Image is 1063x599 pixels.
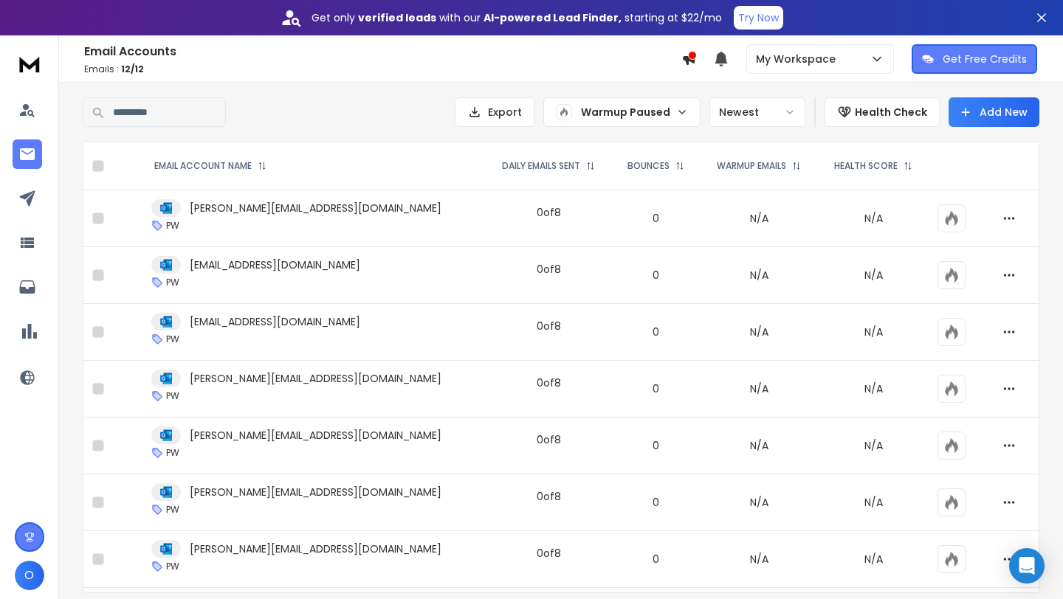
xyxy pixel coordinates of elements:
p: PW [166,333,179,345]
p: WARMUP EMAILS [717,160,786,172]
button: Export [455,97,534,127]
td: N/A [700,304,817,361]
p: [PERSON_NAME][EMAIL_ADDRESS][DOMAIN_NAME] [190,428,441,443]
p: HEALTH SCORE [834,160,898,172]
td: N/A [700,474,817,531]
p: 0 [621,381,691,396]
div: 0 of 8 [537,319,561,333]
td: N/A [700,531,817,588]
div: EMAIL ACCOUNT NAME [154,160,266,172]
p: [EMAIL_ADDRESS][DOMAIN_NAME] [190,257,360,272]
p: N/A [827,268,921,283]
div: 0 of 8 [537,546,561,561]
p: [PERSON_NAME][EMAIL_ADDRESS][DOMAIN_NAME] [190,201,441,215]
p: PW [166,220,179,232]
p: PW [166,504,179,516]
p: Try Now [738,10,779,25]
button: Newest [709,97,805,127]
button: Add New [949,97,1039,127]
img: logo [15,50,44,77]
td: N/A [700,247,817,304]
div: 0 of 8 [537,432,561,447]
p: 0 [621,211,691,226]
strong: verified leads [358,10,436,25]
p: 0 [621,438,691,453]
p: N/A [827,552,921,567]
button: Health Check [825,97,940,127]
p: Get only with our starting at $22/mo [312,10,722,25]
p: N/A [827,438,921,453]
p: N/A [827,495,921,510]
p: PW [166,277,179,288]
p: BOUNCES [627,160,670,172]
p: Get Free Credits [943,52,1027,66]
td: N/A [700,418,817,474]
span: 12 / 12 [121,63,144,75]
p: DAILY EMAILS SENT [502,160,580,172]
button: O [15,561,44,590]
h1: Email Accounts [84,43,681,60]
div: 0 of 8 [537,205,561,220]
p: [PERSON_NAME][EMAIL_ADDRESS][DOMAIN_NAME] [190,371,441,386]
p: 0 [621,268,691,283]
p: N/A [827,381,921,396]
div: 0 of 8 [537,262,561,277]
p: 0 [621,495,691,510]
p: N/A [827,211,921,226]
button: Try Now [734,6,783,30]
div: Open Intercom Messenger [1009,548,1045,584]
p: [EMAIL_ADDRESS][DOMAIN_NAME] [190,314,360,329]
p: N/A [827,325,921,339]
td: N/A [700,361,817,418]
p: PW [166,390,179,402]
p: [PERSON_NAME][EMAIL_ADDRESS][DOMAIN_NAME] [190,541,441,556]
p: Warmup Paused [581,105,670,120]
p: My Workspace [756,52,842,66]
strong: AI-powered Lead Finder, [484,10,622,25]
p: Emails : [84,63,681,75]
p: Health Check [855,105,927,120]
p: PW [166,561,179,572]
div: 0 of 8 [537,489,561,504]
button: Get Free Credits [912,44,1037,74]
div: 0 of 8 [537,375,561,390]
p: 0 [621,325,691,339]
p: 0 [621,552,691,567]
td: N/A [700,190,817,247]
p: PW [166,447,179,459]
p: [PERSON_NAME][EMAIL_ADDRESS][DOMAIN_NAME] [190,485,441,499]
